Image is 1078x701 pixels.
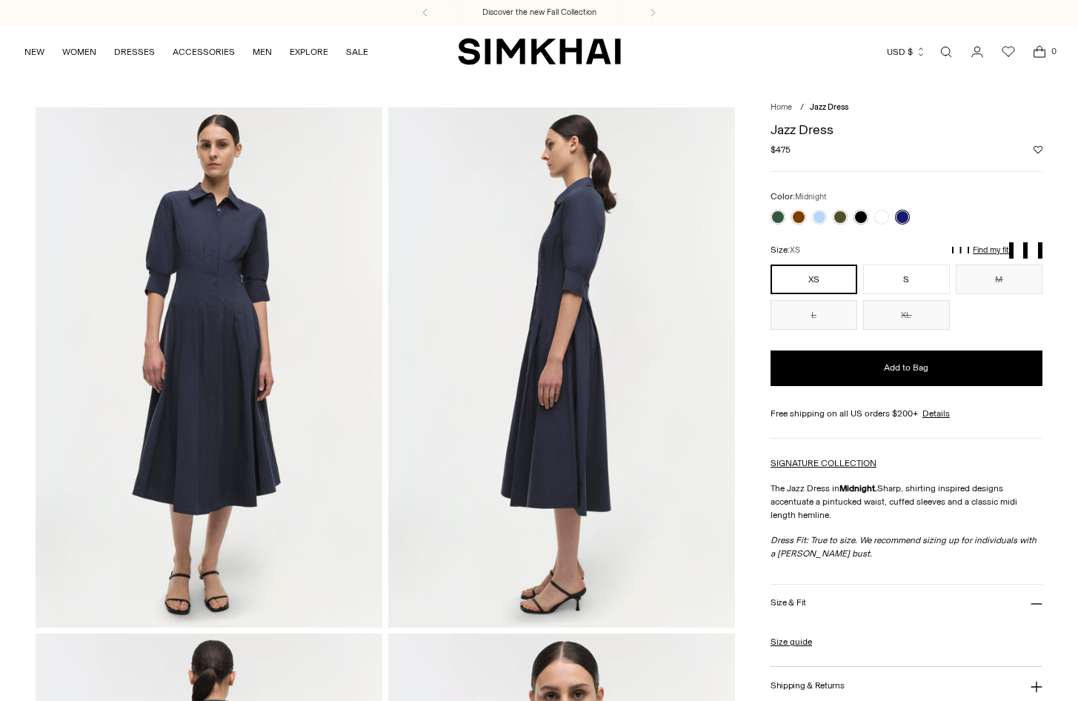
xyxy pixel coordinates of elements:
[884,362,928,374] span: Add to Bag
[771,407,1042,420] div: Free shipping on all US orders $200+
[795,192,827,202] span: Midnight
[771,350,1042,386] button: Add to Bag
[922,407,950,420] a: Details
[800,102,804,114] div: /
[771,535,1037,559] span: We recommend sizing up for individuals with a [PERSON_NAME] bust.
[253,36,272,68] a: MEN
[771,300,857,330] button: L
[482,7,596,19] a: Discover the new Fall Collection
[771,635,812,648] a: Size guide
[771,265,857,294] button: XS
[771,535,1037,559] em: Dress Fit: True to size.
[1047,44,1060,58] span: 0
[36,107,382,628] img: Jazz Dress
[771,458,876,468] a: SIGNATURE COLLECTION
[863,265,950,294] button: S
[458,37,621,66] a: SIMKHAI
[863,300,950,330] button: XL
[931,37,961,67] a: Open search modal
[810,102,848,112] span: Jazz Dress
[771,102,792,112] a: Home
[771,482,1042,522] p: The Jazz Dress in Sharp, shirting inspired designs accentuate a pintucked waist, cuffed sleeves a...
[114,36,155,68] a: DRESSES
[62,36,96,68] a: WOMEN
[1034,145,1042,154] button: Add to Wishlist
[771,585,1042,622] button: Size & Fit
[346,36,368,68] a: SALE
[771,102,1042,114] nav: breadcrumbs
[994,37,1023,67] a: Wishlist
[388,107,735,628] img: Jazz Dress
[1025,37,1054,67] a: Open cart modal
[173,36,235,68] a: ACCESSORIES
[24,36,44,68] a: NEW
[839,483,877,494] strong: Midnight.
[771,143,791,156] span: $475
[771,598,806,608] h3: Size & Fit
[290,36,328,68] a: EXPLORE
[771,243,800,257] label: Size:
[962,37,992,67] a: Go to the account page
[790,245,800,255] span: XS
[956,265,1042,294] button: M
[771,681,845,691] h3: Shipping & Returns
[771,190,827,204] label: Color:
[887,36,926,68] button: USD $
[771,123,1042,136] h1: Jazz Dress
